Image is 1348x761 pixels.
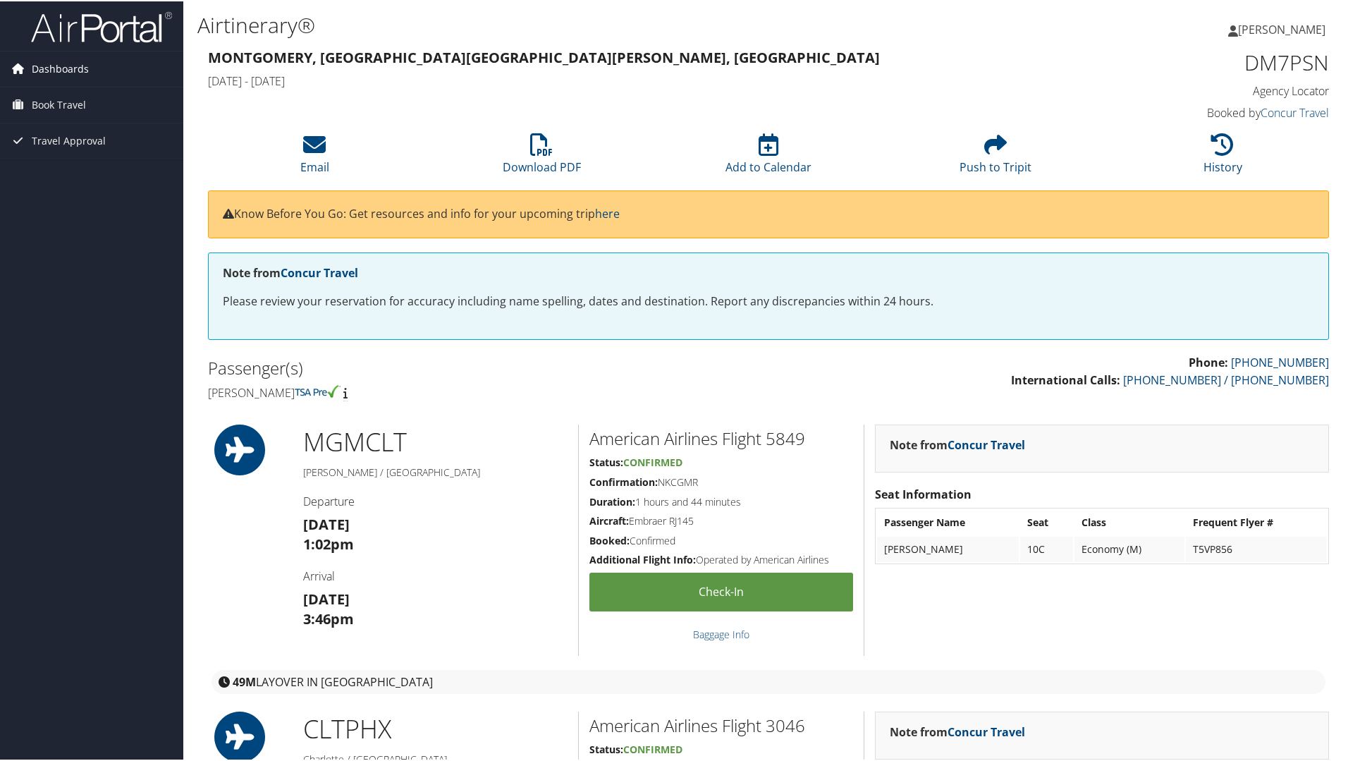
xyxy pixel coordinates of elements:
[303,710,568,745] h1: CLT PHX
[589,513,629,526] strong: Aircraft:
[223,264,358,279] strong: Note from
[1074,535,1185,561] td: Economy (M)
[208,355,758,379] h2: Passenger(s)
[589,454,623,468] strong: Status:
[1186,535,1327,561] td: T5VP856
[595,205,620,220] a: here
[589,571,853,610] a: Check-in
[693,626,749,640] a: Baggage Info
[948,436,1025,451] a: Concur Travel
[212,669,1325,693] div: layover in [GEOGRAPHIC_DATA]
[303,492,568,508] h4: Departure
[1123,371,1329,386] a: [PHONE_NUMBER] / [PHONE_NUMBER]
[877,509,1019,534] th: Passenger Name
[1189,353,1228,369] strong: Phone:
[1186,509,1327,534] th: Frequent Flyer #
[589,494,635,507] strong: Duration:
[877,535,1019,561] td: [PERSON_NAME]
[303,608,354,627] strong: 3:46pm
[1065,82,1329,97] h4: Agency Locator
[589,741,623,755] strong: Status:
[503,140,581,173] a: Download PDF
[1231,353,1329,369] a: [PHONE_NUMBER]
[948,723,1025,738] a: Concur Travel
[32,86,86,121] span: Book Travel
[281,264,358,279] a: Concur Travel
[589,425,853,449] h2: American Airlines Flight 5849
[1203,140,1242,173] a: History
[1011,371,1120,386] strong: International Calls:
[1020,509,1073,534] th: Seat
[589,513,853,527] h5: Embraer RJ145
[875,485,972,501] strong: Seat Information
[623,454,682,468] span: Confirmed
[589,474,853,488] h5: NKCGMR
[197,9,959,39] h1: Airtinerary®
[300,140,329,173] a: Email
[1228,7,1340,49] a: [PERSON_NAME]
[295,384,341,396] img: tsa-precheck.png
[31,9,172,42] img: airportal-logo.png
[725,140,811,173] a: Add to Calendar
[32,50,89,85] span: Dashboards
[303,513,350,532] strong: [DATE]
[589,532,630,546] strong: Booked:
[303,588,350,607] strong: [DATE]
[223,204,1314,222] p: Know Before You Go: Get resources and info for your upcoming trip
[1065,104,1329,119] h4: Booked by
[1074,509,1185,534] th: Class
[589,532,853,547] h5: Confirmed
[589,552,853,566] h5: Operated by American Airlines
[303,423,568,458] h1: MGM CLT
[208,72,1043,87] h4: [DATE] - [DATE]
[233,673,256,688] strong: 49M
[1261,104,1329,119] a: Concur Travel
[589,712,853,736] h2: American Airlines Flight 3046
[890,723,1025,738] strong: Note from
[890,436,1025,451] strong: Note from
[589,494,853,508] h5: 1 hours and 44 minutes
[1238,20,1325,36] span: [PERSON_NAME]
[589,552,696,565] strong: Additional Flight Info:
[223,291,1314,310] p: Please review your reservation for accuracy including name spelling, dates and destination. Repor...
[1020,535,1073,561] td: 10C
[623,741,682,755] span: Confirmed
[303,464,568,478] h5: [PERSON_NAME] / [GEOGRAPHIC_DATA]
[589,474,658,487] strong: Confirmation:
[208,384,758,399] h4: [PERSON_NAME]
[32,122,106,157] span: Travel Approval
[303,533,354,552] strong: 1:02pm
[1065,47,1329,76] h1: DM7PSN
[208,47,880,66] strong: Montgomery, [GEOGRAPHIC_DATA] [GEOGRAPHIC_DATA][PERSON_NAME], [GEOGRAPHIC_DATA]
[303,567,568,583] h4: Arrival
[960,140,1031,173] a: Push to Tripit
